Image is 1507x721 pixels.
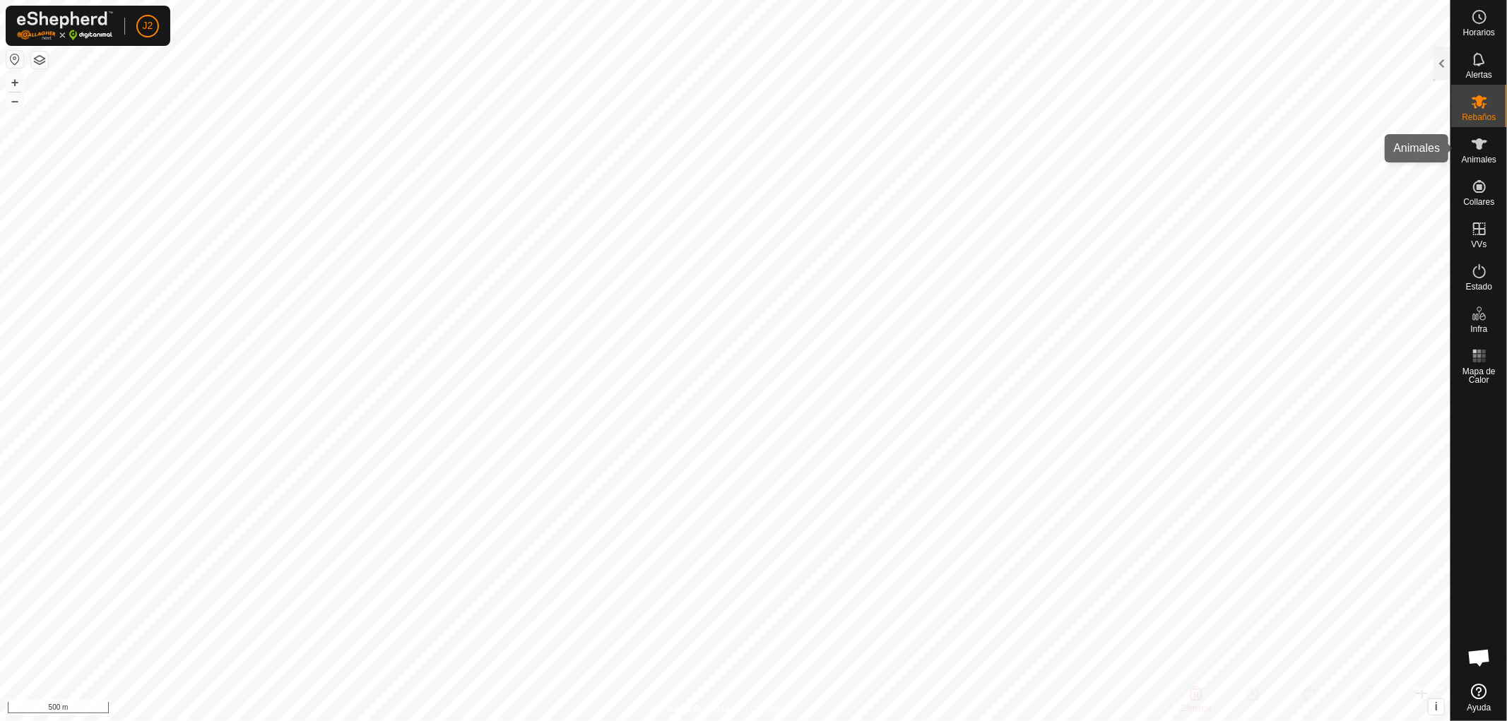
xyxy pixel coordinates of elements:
[1471,240,1487,249] span: VVs
[31,52,48,68] button: Capas del Mapa
[1455,367,1503,384] span: Mapa de Calor
[1435,701,1438,713] span: i
[1458,636,1501,679] div: Chat abierto
[1470,325,1487,333] span: Infra
[751,703,798,715] a: Contáctenos
[1466,282,1492,291] span: Estado
[1429,699,1444,715] button: i
[17,11,113,40] img: Logo Gallagher
[1463,198,1494,206] span: Collares
[1451,678,1507,717] a: Ayuda
[6,74,23,91] button: +
[143,18,153,33] span: J2
[1467,703,1491,712] span: Ayuda
[1462,113,1496,121] span: Rebaños
[1463,28,1495,37] span: Horarios
[652,703,733,715] a: Política de Privacidad
[6,51,23,68] button: Restablecer Mapa
[1466,71,1492,79] span: Alertas
[6,93,23,109] button: –
[1462,155,1496,164] span: Animales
